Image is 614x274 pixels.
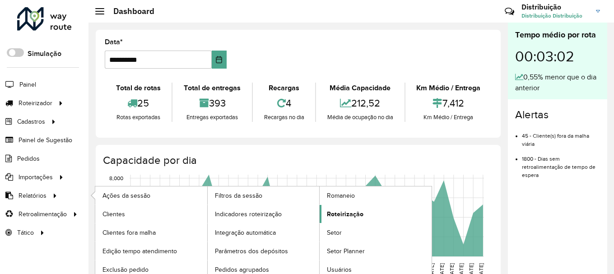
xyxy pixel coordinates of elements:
label: Data [105,37,123,47]
div: Média de ocupação no dia [318,113,402,122]
div: Tempo médio por rota [515,29,600,41]
a: Parâmetros dos depósitos [208,242,320,260]
a: Filtros da sessão [208,186,320,204]
a: Romaneio [320,186,432,204]
h4: Alertas [515,108,600,121]
div: Recargas no dia [255,113,313,122]
label: Simulação [28,48,61,59]
button: Choose Date [212,51,227,69]
span: Relatórios [19,191,47,200]
text: 8,000 [109,175,123,181]
a: Integração automática [208,223,320,241]
div: 393 [175,93,249,113]
span: Roteirizador [19,98,52,108]
span: Ações da sessão [102,191,150,200]
li: 1800 - Dias sem retroalimentação de tempo de espera [522,148,600,179]
div: 0,55% menor que o dia anterior [515,72,600,93]
a: Roteirização [320,205,432,223]
span: Painel de Sugestão [19,135,72,145]
span: Setor Planner [327,246,365,256]
span: Romaneio [327,191,355,200]
span: Roteirização [327,209,363,219]
div: 00:03:02 [515,41,600,72]
span: Pedidos [17,154,40,163]
div: Média Capacidade [318,83,402,93]
li: 45 - Cliente(s) fora da malha viária [522,125,600,148]
div: Rotas exportadas [107,113,169,122]
span: Cadastros [17,117,45,126]
span: Clientes fora malha [102,228,156,237]
span: Setor [327,228,342,237]
span: Integração automática [215,228,276,237]
span: Retroalimentação [19,209,67,219]
a: Edição tempo atendimento [95,242,207,260]
span: Parâmetros dos depósitos [215,246,288,256]
h2: Dashboard [104,6,154,16]
a: Setor [320,223,432,241]
div: Recargas [255,83,313,93]
div: 212,52 [318,93,402,113]
a: Clientes fora malha [95,223,207,241]
h4: Capacidade por dia [103,154,492,167]
div: Km Médio / Entrega [408,83,489,93]
div: Entregas exportadas [175,113,249,122]
a: Clientes [95,205,207,223]
a: Ações da sessão [95,186,207,204]
h3: Distribuição [521,3,589,11]
div: Total de entregas [175,83,249,93]
div: 4 [255,93,313,113]
div: Km Médio / Entrega [408,113,489,122]
span: Distribuição Distribuição [521,12,589,20]
div: 25 [107,93,169,113]
div: 7,412 [408,93,489,113]
span: Indicadores roteirização [215,209,282,219]
span: Edição tempo atendimento [102,246,177,256]
span: Importações [19,172,53,182]
div: Total de rotas [107,83,169,93]
a: Indicadores roteirização [208,205,320,223]
a: Setor Planner [320,242,432,260]
span: Clientes [102,209,125,219]
span: Tático [17,228,34,237]
span: Filtros da sessão [215,191,262,200]
span: Painel [19,80,36,89]
a: Contato Rápido [500,2,519,21]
